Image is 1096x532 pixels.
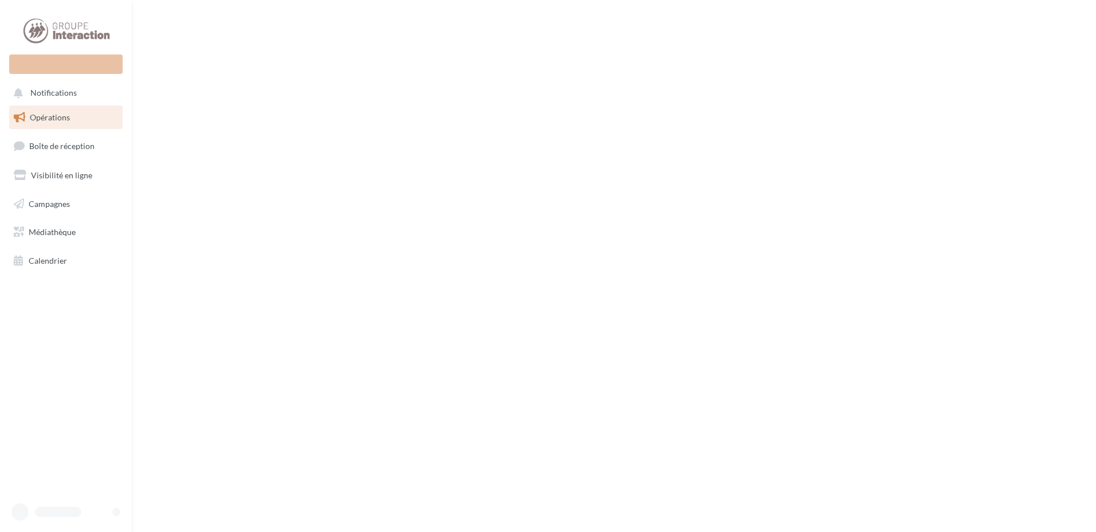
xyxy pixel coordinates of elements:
[29,256,67,265] span: Calendrier
[29,227,76,237] span: Médiathèque
[29,141,95,151] span: Boîte de réception
[7,192,125,216] a: Campagnes
[30,88,77,98] span: Notifications
[30,112,70,122] span: Opérations
[7,249,125,273] a: Calendrier
[29,198,70,208] span: Campagnes
[7,134,125,158] a: Boîte de réception
[7,105,125,130] a: Opérations
[31,170,92,180] span: Visibilité en ligne
[9,54,123,74] div: Nouvelle campagne
[7,220,125,244] a: Médiathèque
[7,163,125,187] a: Visibilité en ligne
